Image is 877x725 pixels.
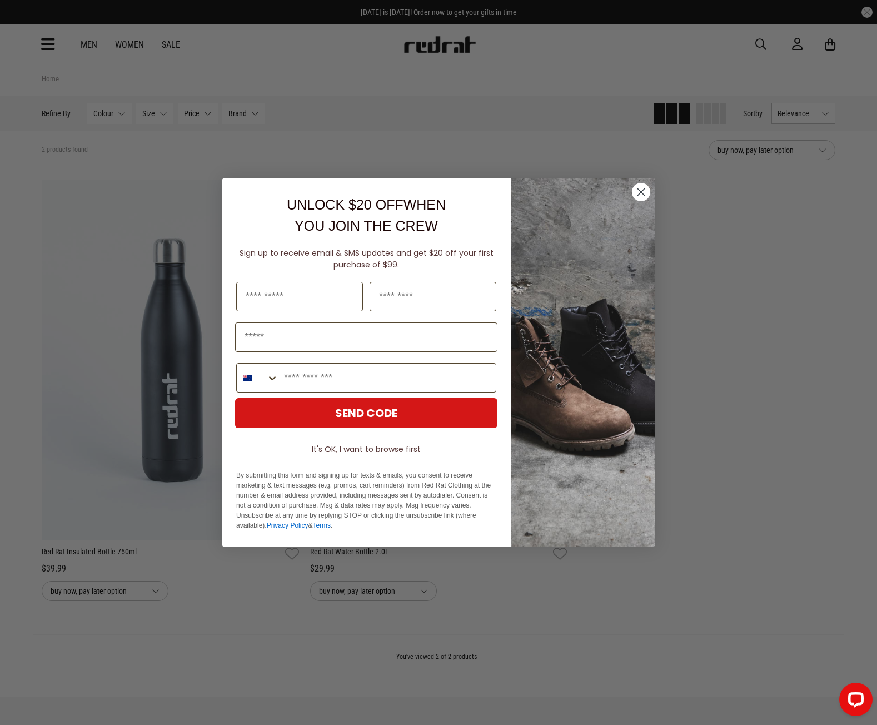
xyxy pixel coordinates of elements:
a: Terms [312,522,331,529]
a: Privacy Policy [267,522,308,529]
img: f7662613-148e-4c88-9575-6c6b5b55a647.jpeg [511,178,655,547]
button: SEND CODE [235,398,497,428]
iframe: LiveChat chat widget [830,678,877,725]
span: YOU JOIN THE CREW [295,218,438,234]
input: First Name [236,282,363,311]
input: Email [235,322,497,352]
span: Sign up to receive email & SMS updates and get $20 off your first purchase of $99. [240,247,494,270]
span: UNLOCK $20 OFF [287,197,403,212]
button: It's OK, I want to browse first [235,439,497,459]
span: WHEN [403,197,446,212]
p: By submitting this form and signing up for texts & emails, you consent to receive marketing & tex... [236,470,496,530]
button: Close dialog [631,182,651,202]
img: New Zealand [243,374,252,383]
button: Search Countries [237,364,278,392]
